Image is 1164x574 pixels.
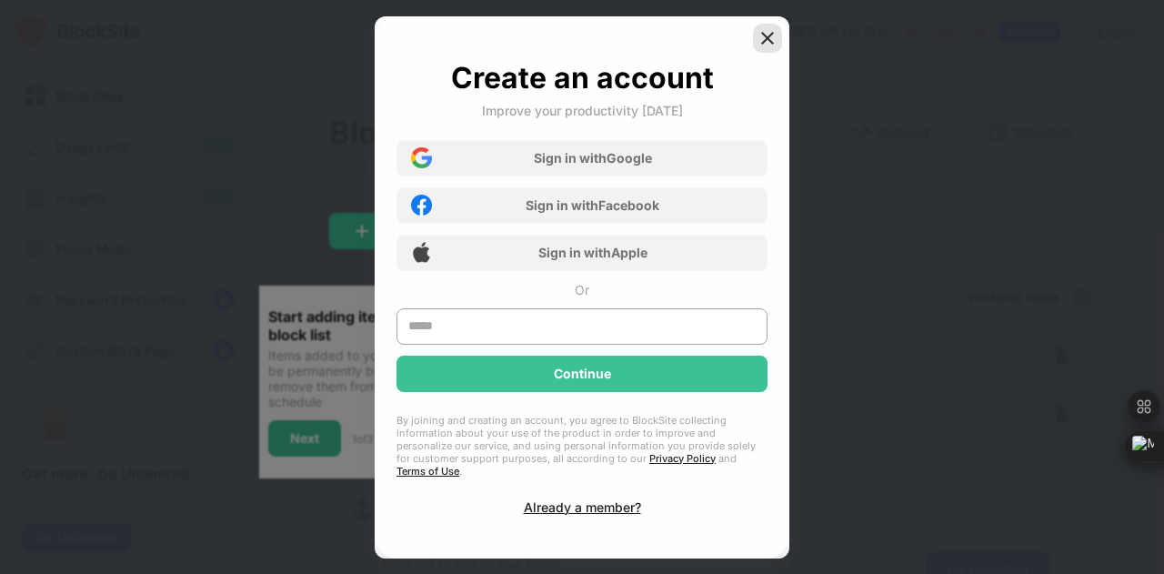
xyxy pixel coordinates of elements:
div: Improve your productivity [DATE] [482,103,683,118]
div: Sign in with Apple [538,245,647,260]
div: Already a member? [524,499,641,515]
a: Privacy Policy [649,452,716,465]
div: Sign in with Facebook [526,197,659,213]
div: By joining and creating an account, you agree to BlockSite collecting information about your use ... [396,414,768,478]
img: google-icon.png [411,147,432,168]
div: Continue [554,367,611,381]
a: Terms of Use [396,465,459,478]
div: Or [575,282,589,297]
div: Sign in with Google [534,150,652,166]
img: facebook-icon.png [411,195,432,216]
div: Create an account [451,60,714,96]
img: apple-icon.png [411,242,432,263]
